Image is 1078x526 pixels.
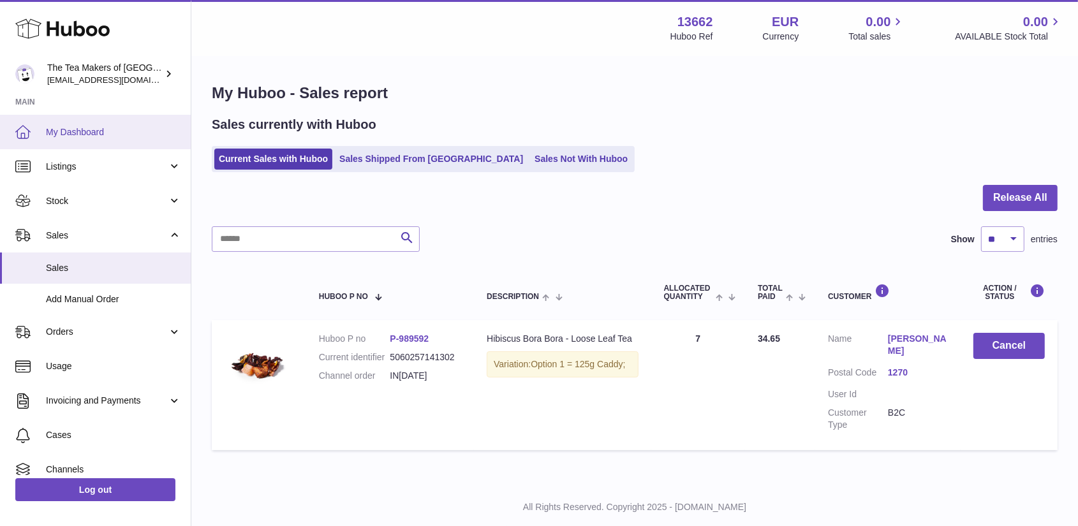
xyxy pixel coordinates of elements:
[848,13,905,43] a: 0.00 Total sales
[46,262,181,274] span: Sales
[390,370,461,382] dd: IN[DATE]
[973,333,1045,359] button: Cancel
[670,31,713,43] div: Huboo Ref
[973,284,1045,301] div: Action / Status
[828,407,888,431] dt: Customer Type
[531,359,625,369] span: Option 1 = 125g Caddy;
[225,333,288,397] img: Product-141-Hibiscus-Bora-Bora-Fruit-Tea-Loose-Leaf-Macro-Web_2b79addb-78fb-402f-bfd9-75d70847593...
[828,367,888,382] dt: Postal Code
[319,351,390,363] dt: Current identifier
[763,31,799,43] div: Currency
[15,64,34,84] img: tea@theteamakers.co.uk
[487,333,638,345] div: Hibiscus Bora Bora - Loose Leaf Tea
[955,31,1063,43] span: AVAILABLE Stock Total
[15,478,175,501] a: Log out
[46,395,168,407] span: Invoicing and Payments
[214,149,332,170] a: Current Sales with Huboo
[46,230,168,242] span: Sales
[1031,233,1058,245] span: entries
[828,388,888,400] dt: User Id
[955,13,1063,43] a: 0.00 AVAILABLE Stock Total
[335,149,528,170] a: Sales Shipped From [GEOGRAPHIC_DATA]
[46,293,181,305] span: Add Manual Order
[47,62,162,86] div: The Tea Makers of [GEOGRAPHIC_DATA]
[772,13,799,31] strong: EUR
[46,360,181,372] span: Usage
[319,293,368,301] span: Huboo P no
[664,284,713,301] span: ALLOCATED Quantity
[390,351,461,363] dd: 5060257141302
[46,429,181,441] span: Cases
[46,326,168,338] span: Orders
[47,75,188,85] span: [EMAIL_ADDRESS][DOMAIN_NAME]
[848,31,905,43] span: Total sales
[866,13,891,31] span: 0.00
[487,293,539,301] span: Description
[888,367,948,379] a: 1270
[758,284,783,301] span: Total paid
[390,333,429,344] a: P-989592
[677,13,713,31] strong: 13662
[828,333,888,360] dt: Name
[46,195,168,207] span: Stock
[212,83,1058,103] h1: My Huboo - Sales report
[46,161,168,173] span: Listings
[758,333,780,344] span: 34.65
[530,149,632,170] a: Sales Not With Huboo
[319,370,390,382] dt: Channel order
[888,407,948,431] dd: B2C
[212,116,376,133] h2: Sales currently with Huboo
[202,501,1068,513] p: All Rights Reserved. Copyright 2025 - [DOMAIN_NAME]
[888,333,948,357] a: [PERSON_NAME]
[651,320,746,449] td: 7
[828,284,948,301] div: Customer
[46,126,181,138] span: My Dashboard
[1023,13,1048,31] span: 0.00
[983,185,1058,211] button: Release All
[951,233,975,245] label: Show
[46,464,181,476] span: Channels
[319,333,390,345] dt: Huboo P no
[487,351,638,377] div: Variation:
